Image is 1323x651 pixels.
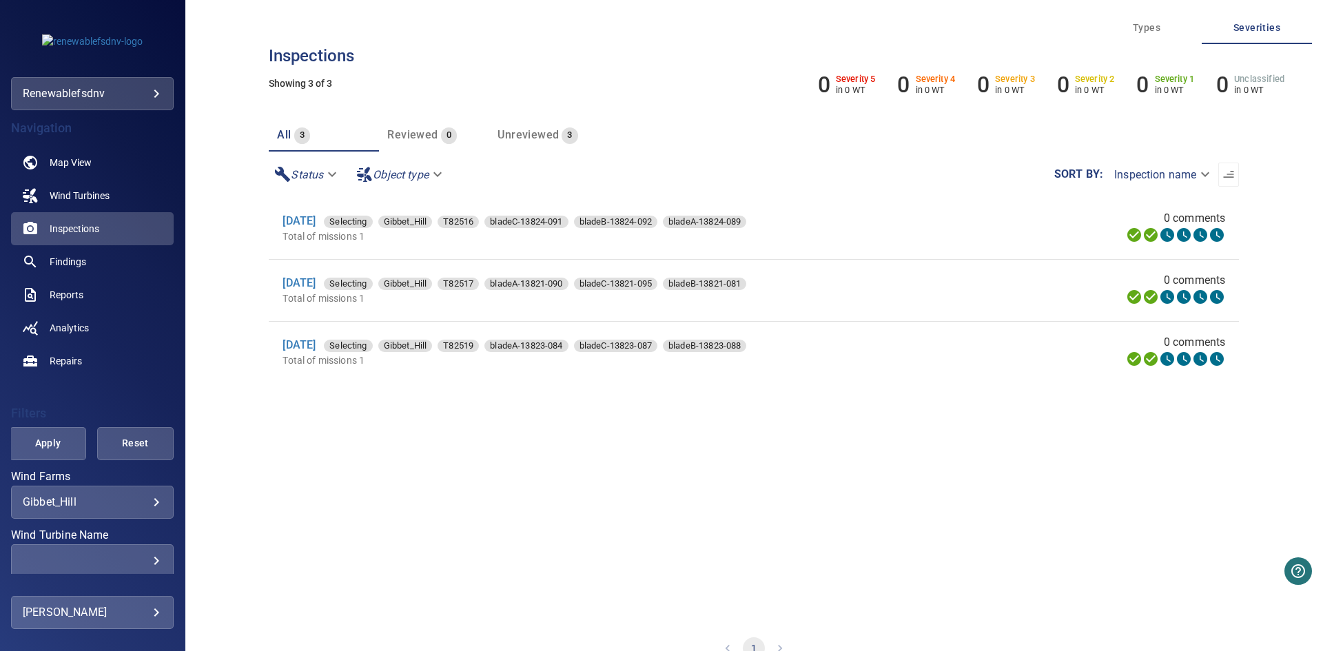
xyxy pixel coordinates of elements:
h6: 0 [1216,72,1229,98]
div: renewablefsdnv [23,83,162,105]
span: Unreviewed [498,128,559,141]
a: findings noActive [11,245,174,278]
h6: 0 [977,72,989,98]
span: Types [1100,19,1193,37]
p: in 0 WT [1234,85,1284,95]
div: renewablefsdnv [11,77,174,110]
em: Status [291,168,323,181]
div: Gibbet_Hill [378,340,433,352]
span: Map View [50,156,92,169]
svg: Classification 0% [1209,227,1225,243]
span: T82516 [438,215,479,229]
span: Gibbet_Hill [378,277,433,291]
span: bladeC-13821-095 [574,277,657,291]
h6: 0 [1057,72,1069,98]
span: Reset [114,435,156,452]
span: Reports [50,288,83,302]
span: T82519 [438,339,479,353]
span: bladeA-13821-090 [484,277,568,291]
h5: Showing 3 of 3 [269,79,1239,89]
h6: 0 [818,72,830,98]
h6: Severity 5 [836,74,876,84]
span: Reviewed [387,128,438,141]
div: bladeA-13824-089 [663,216,746,228]
div: Gibbet_Hill [378,216,433,228]
span: Analytics [50,321,89,335]
span: bladeB-13823-088 [663,339,746,353]
svg: ML Processing 0% [1176,289,1192,305]
p: Total of missions 1 [283,353,938,367]
div: Wind Turbine Name [11,544,174,577]
div: Wind Farms [11,486,174,519]
h6: 0 [897,72,910,98]
p: in 0 WT [995,85,1035,95]
div: bladeC-13824-091 [484,216,568,228]
li: Severity 2 [1057,72,1115,98]
svg: Matching 0% [1192,227,1209,243]
label: Wind Turbine Name [11,530,174,541]
div: [PERSON_NAME] [23,601,162,623]
button: Apply [10,427,86,460]
h3: Inspections [269,47,1239,65]
li: Severity 4 [897,72,955,98]
a: repairs noActive [11,344,174,378]
div: Status [269,163,345,187]
label: Sort by : [1054,169,1103,180]
div: T82516 [438,216,479,228]
svg: Uploading 100% [1126,227,1142,243]
a: analytics noActive [11,311,174,344]
div: Selecting [324,278,372,290]
p: in 0 WT [1075,85,1115,95]
a: map noActive [11,146,174,179]
span: All [277,128,291,141]
button: Sort list from oldest to newest [1218,163,1239,187]
div: bladeC-13823-087 [574,340,657,352]
label: Wind Farms [11,471,174,482]
div: bladeB-13823-088 [663,340,746,352]
button: Reset [97,427,174,460]
div: Selecting [324,340,372,352]
svg: Data Formatted 100% [1142,351,1159,367]
div: T82519 [438,340,479,352]
div: Object type [351,163,451,187]
div: bladeB-13824-092 [574,216,657,228]
span: Gibbet_Hill [378,215,433,229]
a: reports noActive [11,278,174,311]
span: Inspections [50,222,99,236]
div: Inspection name [1103,163,1218,187]
h6: Unclassified [1234,74,1284,84]
span: Severities [1210,19,1304,37]
svg: Uploading 100% [1126,351,1142,367]
li: Severity 3 [977,72,1035,98]
span: 0 comments [1164,210,1226,227]
h6: Severity 4 [916,74,956,84]
div: T82517 [438,278,479,290]
span: 0 comments [1164,272,1226,289]
span: 0 comments [1164,334,1226,351]
a: [DATE] [283,214,316,227]
span: 3 [294,127,310,143]
p: Total of missions 1 [283,291,938,305]
div: bladeA-13823-084 [484,340,568,352]
h6: Severity 2 [1075,74,1115,84]
span: 3 [562,127,577,143]
span: Findings [50,255,86,269]
span: Apply [27,435,69,452]
span: Wind Turbines [50,189,110,203]
svg: Data Formatted 100% [1142,227,1159,243]
h6: Severity 1 [1155,74,1195,84]
a: [DATE] [283,276,316,289]
p: Total of missions 1 [283,229,938,243]
div: bladeC-13821-095 [574,278,657,290]
a: [DATE] [283,338,316,351]
span: Repairs [50,354,82,368]
span: bladeA-13824-089 [663,215,746,229]
a: windturbines noActive [11,179,174,212]
svg: ML Processing 0% [1176,351,1192,367]
div: bladeB-13821-081 [663,278,746,290]
svg: Data Formatted 100% [1142,289,1159,305]
li: Severity Unclassified [1216,72,1284,98]
h6: Severity 3 [995,74,1035,84]
span: Selecting [324,339,372,353]
img: renewablefsdnv-logo [42,34,143,48]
